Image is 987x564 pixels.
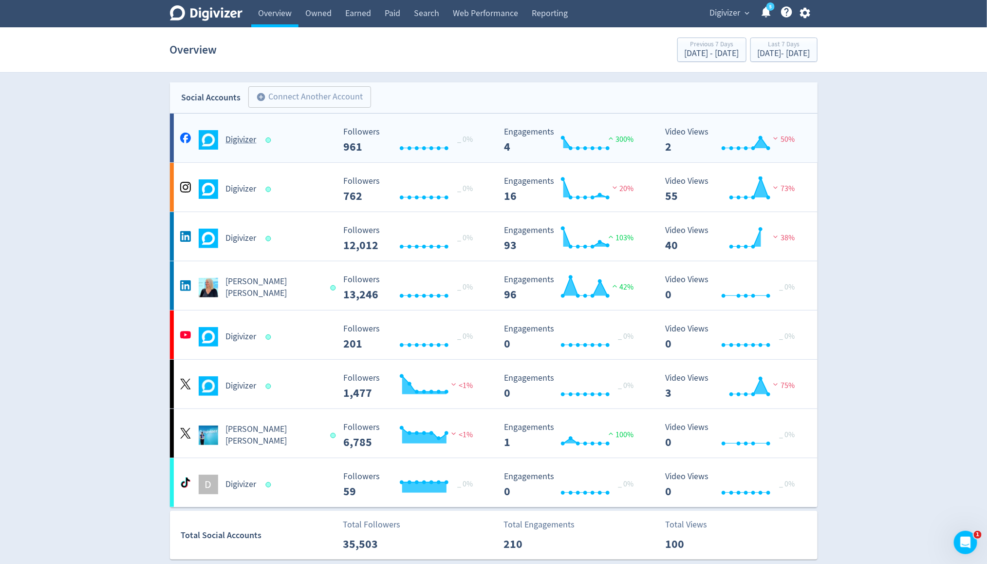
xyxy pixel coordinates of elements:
img: positive-performance.svg [610,282,620,290]
span: 38% [771,233,795,243]
span: Data last synced: 9 Oct 2025, 11:01am (AEDT) [331,285,339,291]
img: negative-performance.svg [771,135,781,142]
a: Emma Lo Russo undefined[PERSON_NAME] [PERSON_NAME] Followers --- _ 0% Followers 13,246 Engagement... [170,261,818,310]
svg: Followers 201 [338,324,484,350]
span: _ 0% [457,233,473,243]
svg: Followers 762 [338,176,484,202]
svg: Followers --- [338,423,484,448]
img: negative-performance.svg [610,184,620,191]
span: _ 0% [779,430,795,440]
div: Last 7 Days [758,41,810,49]
button: Previous 7 Days[DATE] - [DATE] [677,38,746,62]
a: Digivizer undefinedDigivizer Followers --- _ 0% Followers 12,012 Engagements 93 Engagements 93 10... [170,212,818,261]
span: _ 0% [457,331,473,341]
svg: Engagements 0 [500,373,646,399]
svg: Video Views 0 [660,472,806,498]
svg: Video Views 2 [660,127,806,153]
text: 5 [769,3,771,10]
svg: Engagements 93 [500,226,646,252]
span: _ 0% [457,135,473,144]
svg: Video Views 3 [660,373,806,399]
svg: Video Views 0 [660,275,806,301]
span: Data last synced: 8 Oct 2025, 11:02pm (AEDT) [331,433,339,438]
span: 42% [610,282,634,292]
span: expand_more [743,9,752,18]
span: Data last synced: 9 Oct 2025, 1:01pm (AEDT) [265,334,274,340]
svg: Engagements 0 [500,324,646,350]
svg: Followers --- [338,373,484,399]
span: Data last synced: 9 Oct 2025, 4:02am (AEDT) [265,384,274,389]
img: positive-performance.svg [606,233,616,240]
svg: Followers --- [338,275,484,301]
a: Digivizer undefinedDigivizer Followers 762 Followers 762 _ 0% Engagements 16 Engagements 16 20% V... [170,163,818,212]
span: 75% [771,381,795,390]
svg: Followers 961 [338,127,484,153]
img: negative-performance.svg [771,381,781,388]
button: Connect Another Account [248,86,371,108]
iframe: Intercom live chat [954,531,977,554]
div: Previous 7 Days [685,41,739,49]
span: 1 [974,531,982,539]
img: Emma Lo Russo undefined [199,426,218,445]
p: 100 [666,535,722,553]
button: Last 7 Days[DATE]- [DATE] [750,38,818,62]
img: negative-performance.svg [771,184,781,191]
svg: Video Views 55 [660,176,806,202]
svg: Engagements 0 [500,472,646,498]
p: Total Views [666,518,722,531]
span: _ 0% [779,479,795,489]
span: Data last synced: 9 Oct 2025, 7:02pm (AEDT) [265,236,274,241]
img: negative-performance.svg [449,381,459,388]
img: Digivizer undefined [199,229,218,248]
span: 20% [610,184,634,194]
h5: Digivizer [226,134,257,146]
img: negative-performance.svg [449,430,459,437]
a: Digivizer undefinedDigivizer Followers 201 Followers 201 _ 0% Engagements 0 Engagements 0 _ 0% Vi... [170,311,818,359]
span: _ 0% [618,331,634,341]
span: <1% [449,381,473,390]
span: _ 0% [779,331,795,341]
span: _ 0% [779,282,795,292]
img: Emma Lo Russo undefined [199,278,218,297]
h5: Digivizer [226,479,257,490]
div: Total Social Accounts [181,528,336,543]
button: Digivizer [707,5,752,21]
h5: Digivizer [226,331,257,343]
span: 73% [771,184,795,194]
svg: Engagements 96 [500,275,646,301]
p: 210 [503,535,559,553]
a: Emma Lo Russo undefined[PERSON_NAME] [PERSON_NAME] Followers --- Followers 6,785 <1% Engagements ... [170,409,818,458]
svg: Followers 59 [338,472,484,498]
svg: Engagements 4 [500,127,646,153]
a: Digivizer undefinedDigivizer Followers 961 Followers 961 _ 0% Engagements 4 Engagements 4 300% Vi... [170,114,818,162]
span: 50% [771,135,795,144]
span: <1% [449,430,473,440]
span: _ 0% [618,381,634,390]
span: 103% [606,233,634,243]
p: Total Followers [343,518,400,531]
h1: Overview [170,34,217,65]
p: 35,503 [343,535,399,553]
svg: Engagements 16 [500,176,646,202]
div: [DATE] - [DATE] [758,49,810,58]
svg: Video Views 40 [660,226,806,252]
h5: Digivizer [226,183,257,195]
div: [DATE] - [DATE] [685,49,739,58]
span: Data last synced: 9 Oct 2025, 7:02pm (AEDT) [265,187,274,192]
span: 300% [606,135,634,144]
img: Digivizer undefined [199,130,218,150]
h5: Digivizer [226,233,257,244]
h5: [PERSON_NAME] [PERSON_NAME] [226,424,322,447]
p: Total Engagements [503,518,575,531]
img: Digivizer undefined [199,376,218,396]
div: D [199,475,218,494]
span: _ 0% [457,282,473,292]
a: 5 [766,2,775,11]
img: negative-performance.svg [771,233,781,240]
a: Digivizer undefinedDigivizer Followers --- Followers 1,477 <1% Engagements 0 Engagements 0 _ 0% V... [170,360,818,408]
span: add_circle [257,92,266,102]
img: positive-performance.svg [606,135,616,142]
span: Data last synced: 9 Oct 2025, 7:02pm (AEDT) [265,137,274,143]
svg: Followers --- [338,226,484,252]
svg: Video Views 0 [660,324,806,350]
